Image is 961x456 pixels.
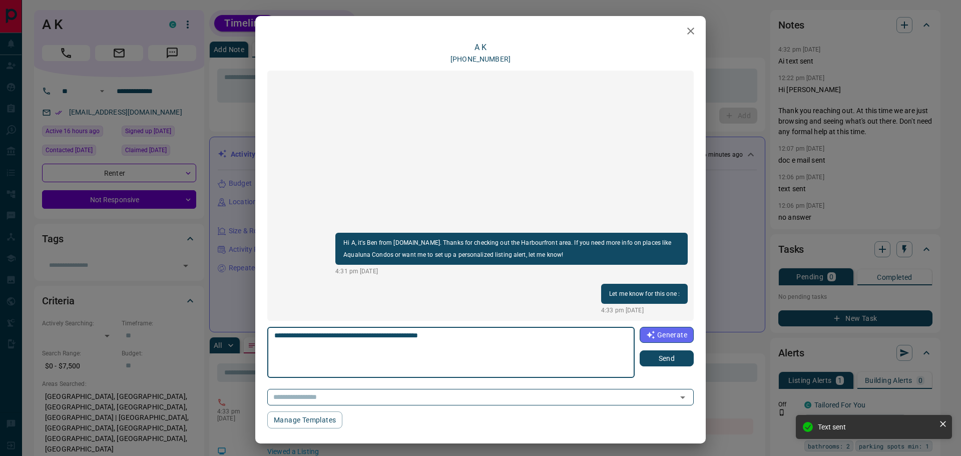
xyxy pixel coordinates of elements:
button: Manage Templates [267,411,342,428]
p: 4:31 pm [DATE] [335,267,688,276]
div: Text sent [818,423,935,431]
a: A K [474,43,487,52]
button: Send [640,350,694,366]
p: Let me know for this one : [609,288,680,300]
p: 4:33 pm [DATE] [601,306,688,315]
p: Hi A, it's Ben from [DOMAIN_NAME]. Thanks for checking out the Harbourfront area. If you need mor... [343,237,680,261]
button: Open [676,390,690,404]
button: Generate [640,327,694,343]
p: [PHONE_NUMBER] [450,54,511,65]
